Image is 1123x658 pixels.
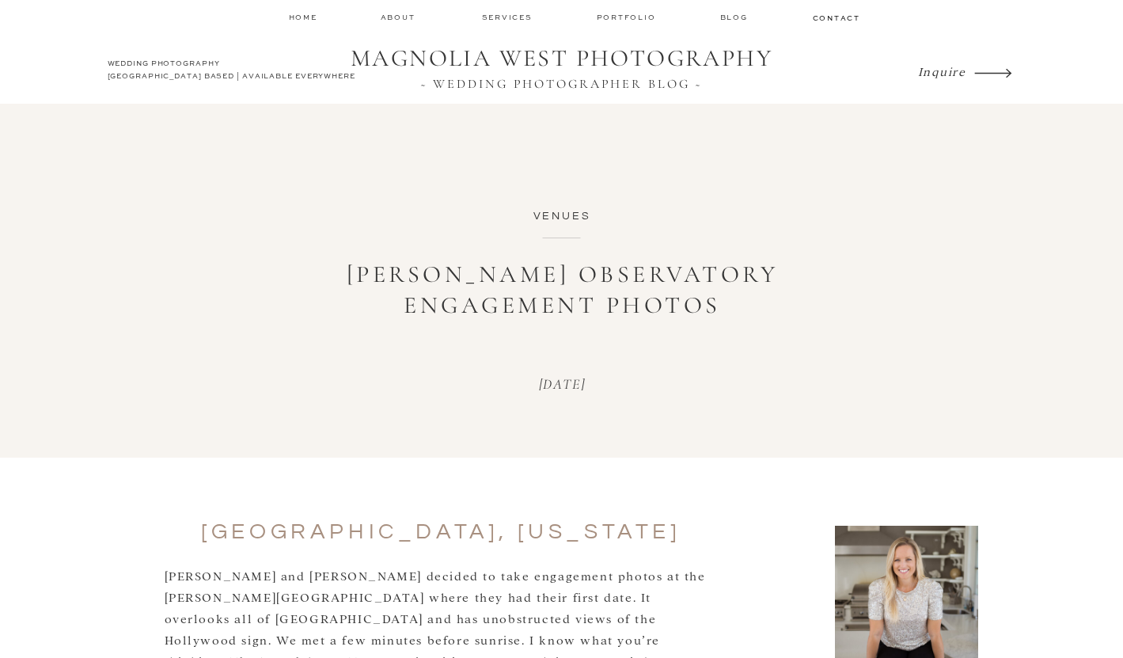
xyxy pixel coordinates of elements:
a: MAGNOLIA WEST PHOTOGRAPHY [340,44,783,74]
a: home [289,12,319,22]
a: WEDDING PHOTOGRAPHY[GEOGRAPHIC_DATA] BASED | AVAILABLE EVERYWHERE [108,58,360,86]
a: Inquire [918,60,970,82]
a: services [482,12,535,22]
a: Blog [720,12,752,23]
h2: WEDDING PHOTOGRAPHY [GEOGRAPHIC_DATA] BASED | AVAILABLE EVERYWHERE [108,58,360,86]
a: Portfolio [597,12,659,23]
h1: [PERSON_NAME] Observatory Engagement Photos [325,259,800,321]
a: ~ WEDDING PHOTOGRAPHER BLOG ~ [340,77,783,91]
a: about [381,12,420,23]
a: Venues [533,211,591,222]
h2: [GEOGRAPHIC_DATA], [US_STATE] [165,519,719,546]
a: contact [813,13,859,22]
p: [DATE] [464,376,661,394]
i: Inquire [918,63,966,78]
